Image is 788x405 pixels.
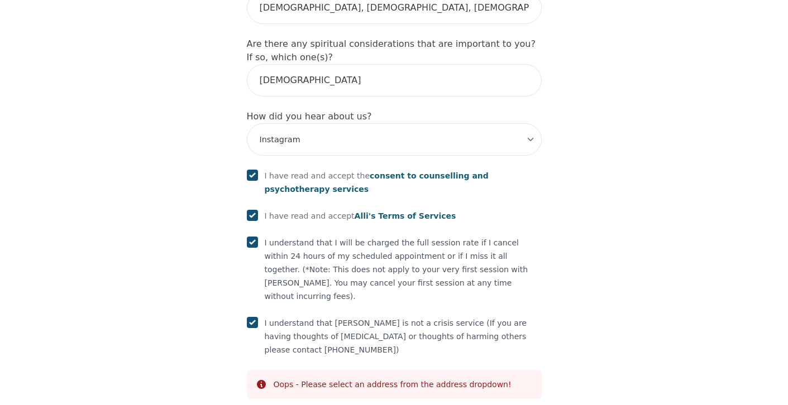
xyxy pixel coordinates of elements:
span: consent to counselling and psychotherapy services [265,171,489,194]
span: Oops - [274,380,299,389]
p: I have read and accept the [265,169,542,196]
p: I understand that [PERSON_NAME] is not a crisis service (If you are having thoughts of [MEDICAL_D... [265,316,542,356]
p: I have read and accept [265,209,456,223]
span: Alli's Terms of Services [355,211,456,220]
label: How did you hear about us? [247,111,372,122]
p: I understand that I will be charged the full session rate if I cancel within 24 hours of my sched... [265,236,542,303]
label: Are there any spiritual considerations that are important to you? If so, which one(s)? [247,38,536,62]
div: Please select an address from the address dropdown! [274,379,512,390]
